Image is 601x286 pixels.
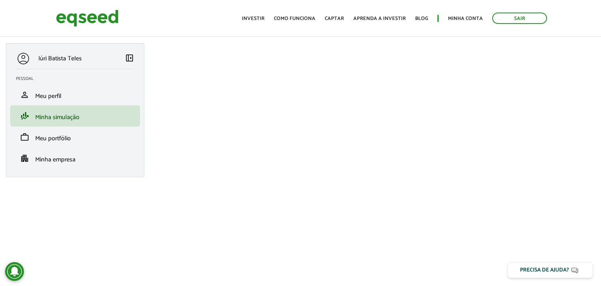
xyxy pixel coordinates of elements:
a: Blog [415,16,428,21]
span: finance_mode [20,111,29,121]
a: apartmentMinha empresa [16,154,134,163]
img: EqSeed [56,8,119,29]
a: Colapsar menu [125,53,134,64]
span: Meu perfil [35,91,61,101]
a: finance_modeMinha simulação [16,111,134,121]
a: Aprenda a investir [353,16,406,21]
span: Minha empresa [35,154,76,165]
li: Meu portfólio [10,127,140,148]
li: Minha simulação [10,105,140,127]
p: Iúri Batista Teles [38,55,82,62]
li: Minha empresa [10,148,140,169]
a: Sair [492,13,547,24]
span: apartment [20,154,29,163]
a: Captar [325,16,344,21]
a: Como funciona [274,16,315,21]
a: personMeu perfil [16,90,134,100]
span: left_panel_close [125,53,134,63]
h2: Pessoal [16,76,140,81]
span: Meu portfólio [35,133,71,144]
a: Investir [242,16,265,21]
a: workMeu portfólio [16,132,134,142]
span: Minha simulação [35,112,79,123]
li: Meu perfil [10,84,140,105]
a: Minha conta [448,16,483,21]
span: work [20,132,29,142]
span: person [20,90,29,100]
